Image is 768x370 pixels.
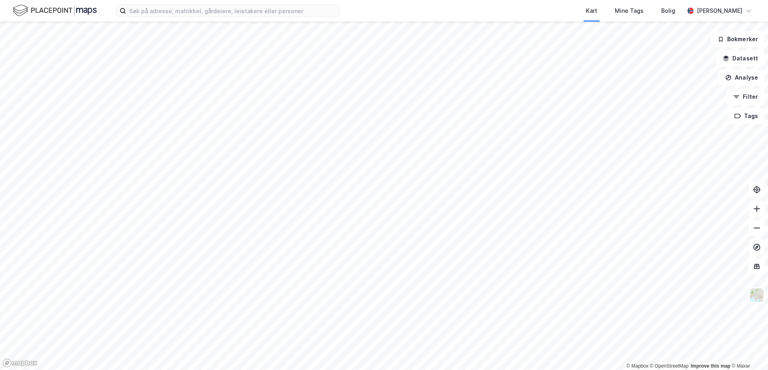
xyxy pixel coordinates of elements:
[626,363,648,369] a: Mapbox
[718,70,765,86] button: Analyse
[726,89,765,105] button: Filter
[13,4,97,18] img: logo.f888ab2527a4732fd821a326f86c7f29.svg
[697,6,742,16] div: [PERSON_NAME]
[661,6,675,16] div: Bolig
[586,6,597,16] div: Kart
[749,288,764,303] img: Z
[691,363,730,369] a: Improve this map
[716,50,765,66] button: Datasett
[728,332,768,370] iframe: Chat Widget
[615,6,644,16] div: Mine Tags
[650,363,689,369] a: OpenStreetMap
[728,108,765,124] button: Tags
[711,31,765,47] button: Bokmerker
[126,5,340,17] input: Søk på adresse, matrikkel, gårdeiere, leietakere eller personer
[2,358,38,368] a: Mapbox homepage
